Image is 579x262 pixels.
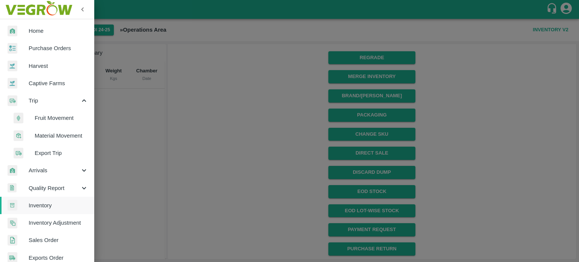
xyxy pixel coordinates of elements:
img: harvest [8,78,17,89]
span: Arrivals [29,166,80,175]
img: whInventory [8,200,17,211]
span: Inventory [29,201,88,210]
a: fruitFruit Movement [6,109,94,127]
img: sales [8,235,17,246]
img: delivery [8,95,17,106]
img: whArrival [8,165,17,176]
img: whArrival [8,26,17,37]
a: materialMaterial Movement [6,127,94,144]
span: Trip [29,97,80,105]
img: fruit [14,113,23,124]
span: Material Movement [35,132,88,140]
span: Home [29,27,88,35]
span: Exports Order [29,254,88,262]
span: Fruit Movement [35,114,88,122]
span: Quality Report [29,184,80,192]
span: Export Trip [35,149,88,157]
img: delivery [14,148,23,159]
span: Inventory Adjustment [29,219,88,227]
img: material [14,130,23,141]
img: harvest [8,60,17,72]
img: inventory [8,218,17,228]
a: deliveryExport Trip [6,144,94,162]
img: qualityReport [8,183,17,193]
span: Sales Order [29,236,88,244]
span: Purchase Orders [29,44,88,52]
img: reciept [8,43,17,54]
span: Harvest [29,62,88,70]
span: Captive Farms [29,79,88,87]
